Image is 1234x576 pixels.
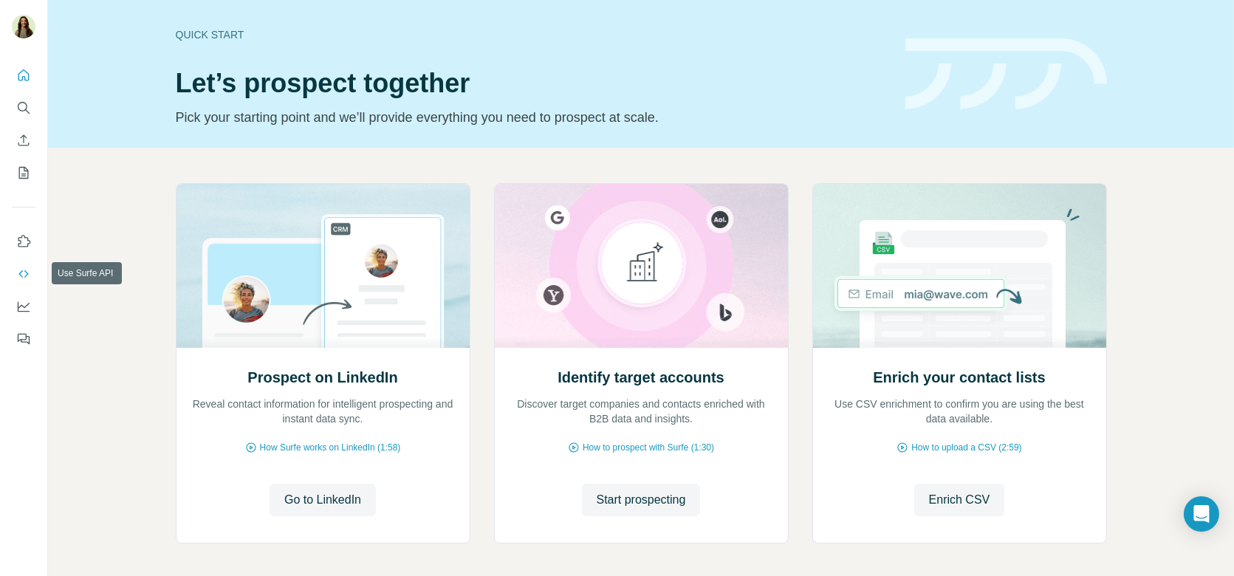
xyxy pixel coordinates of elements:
[510,397,773,426] p: Discover target companies and contacts enriched with B2B data and insights.
[583,441,714,454] span: How to prospect with Surfe (1:30)
[12,95,35,121] button: Search
[176,184,470,348] img: Prospect on LinkedIn
[176,27,888,42] div: Quick start
[558,367,724,388] h2: Identify target accounts
[12,326,35,352] button: Feedback
[12,261,35,287] button: Use Surfe API
[873,367,1045,388] h2: Enrich your contact lists
[12,15,35,38] img: Avatar
[812,184,1107,348] img: Enrich your contact lists
[597,491,686,509] span: Start prospecting
[1184,496,1219,532] div: Open Intercom Messenger
[828,397,1091,426] p: Use CSV enrichment to confirm you are using the best data available.
[494,184,789,348] img: Identify target accounts
[582,484,701,516] button: Start prospecting
[12,127,35,154] button: Enrich CSV
[905,38,1107,110] img: banner
[247,367,397,388] h2: Prospect on LinkedIn
[12,228,35,255] button: Use Surfe on LinkedIn
[270,484,376,516] button: Go to LinkedIn
[176,107,888,128] p: Pick your starting point and we’ll provide everything you need to prospect at scale.
[914,484,1005,516] button: Enrich CSV
[284,491,361,509] span: Go to LinkedIn
[191,397,455,426] p: Reveal contact information for intelligent prospecting and instant data sync.
[176,69,888,98] h1: Let’s prospect together
[12,293,35,320] button: Dashboard
[260,441,401,454] span: How Surfe works on LinkedIn (1:58)
[12,160,35,186] button: My lists
[12,62,35,89] button: Quick start
[929,491,990,509] span: Enrich CSV
[911,441,1021,454] span: How to upload a CSV (2:59)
